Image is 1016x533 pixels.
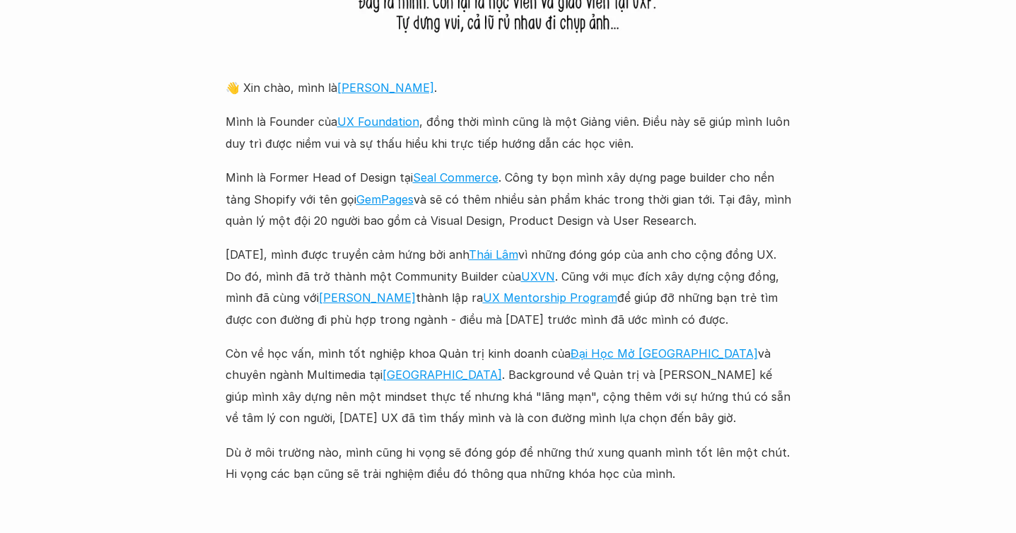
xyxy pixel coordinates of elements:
p: Mình là Former Head of Design tại . Công ty bọn mình xây dựng page builder cho nền tảng Shopify v... [226,167,791,231]
a: UX Foundation [337,115,419,129]
a: [PERSON_NAME] [319,291,416,305]
a: Thái Lâm [469,247,518,262]
a: Đại Học Mở [GEOGRAPHIC_DATA] [571,346,758,361]
a: GemPages [356,192,414,206]
a: Seal Commerce [413,170,498,184]
a: [GEOGRAPHIC_DATA] [383,368,502,382]
p: 👋 Xin chào, mình là . [226,77,791,98]
p: Mình là Founder của , đồng thời mình cũng là một Giảng viên. Điều này sẽ giúp mình luôn duy trì đ... [226,111,791,154]
a: [PERSON_NAME] [337,81,434,95]
p: [DATE], mình được truyền cảm hứng bởi anh vì những đóng góp của anh cho cộng đồng UX. Do đó, mình... [226,244,791,330]
a: UX Mentorship Program [483,291,617,305]
p: Còn về học vấn, mình tốt nghiệp khoa Quản trị kinh doanh của và chuyên ngành Multimedia tại . Bac... [226,343,791,429]
a: UXVN [521,269,555,283]
p: Dù ở môi trường nào, mình cũng hi vọng sẽ đóng góp để những thứ xung quanh mình tốt lên một chút.... [226,442,791,485]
